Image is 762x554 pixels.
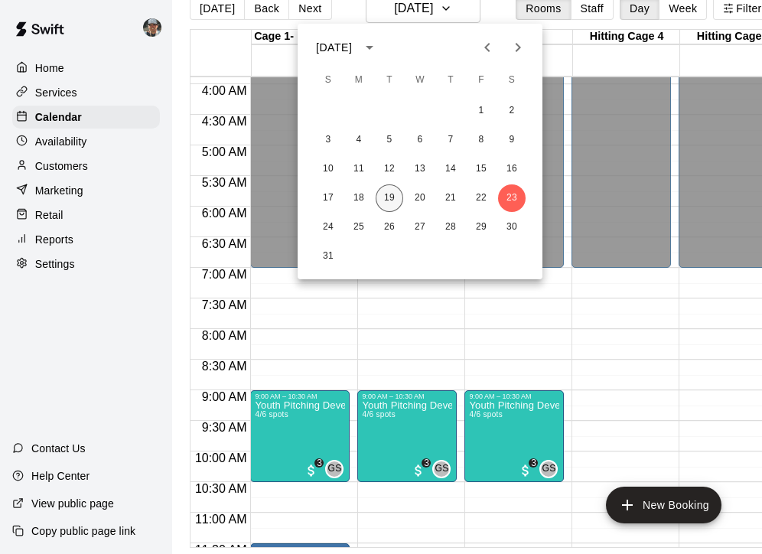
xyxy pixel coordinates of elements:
span: Friday [467,65,495,96]
button: 23 [498,184,526,212]
div: [DATE] [316,40,352,56]
button: 16 [498,155,526,183]
button: 10 [314,155,342,183]
button: 8 [467,126,495,154]
span: Saturday [498,65,526,96]
button: 30 [498,213,526,241]
span: Thursday [437,65,464,96]
span: Tuesday [376,65,403,96]
button: 4 [345,126,373,154]
button: 29 [467,213,495,241]
button: 13 [406,155,434,183]
button: 24 [314,213,342,241]
button: 5 [376,126,403,154]
button: 17 [314,184,342,212]
button: 26 [376,213,403,241]
button: 27 [406,213,434,241]
button: 20 [406,184,434,212]
button: 28 [437,213,464,241]
button: 7 [437,126,464,154]
button: 31 [314,243,342,270]
button: calendar view is open, switch to year view [357,34,383,60]
button: 12 [376,155,403,183]
button: 9 [498,126,526,154]
button: 2 [498,97,526,125]
button: 21 [437,184,464,212]
button: 11 [345,155,373,183]
button: Previous month [472,32,503,63]
button: 19 [376,184,403,212]
button: 14 [437,155,464,183]
button: 1 [467,97,495,125]
button: 3 [314,126,342,154]
span: Sunday [314,65,342,96]
button: 25 [345,213,373,241]
span: Monday [345,65,373,96]
button: Next month [503,32,533,63]
button: 18 [345,184,373,212]
button: 22 [467,184,495,212]
span: Wednesday [406,65,434,96]
button: 15 [467,155,495,183]
button: 6 [406,126,434,154]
